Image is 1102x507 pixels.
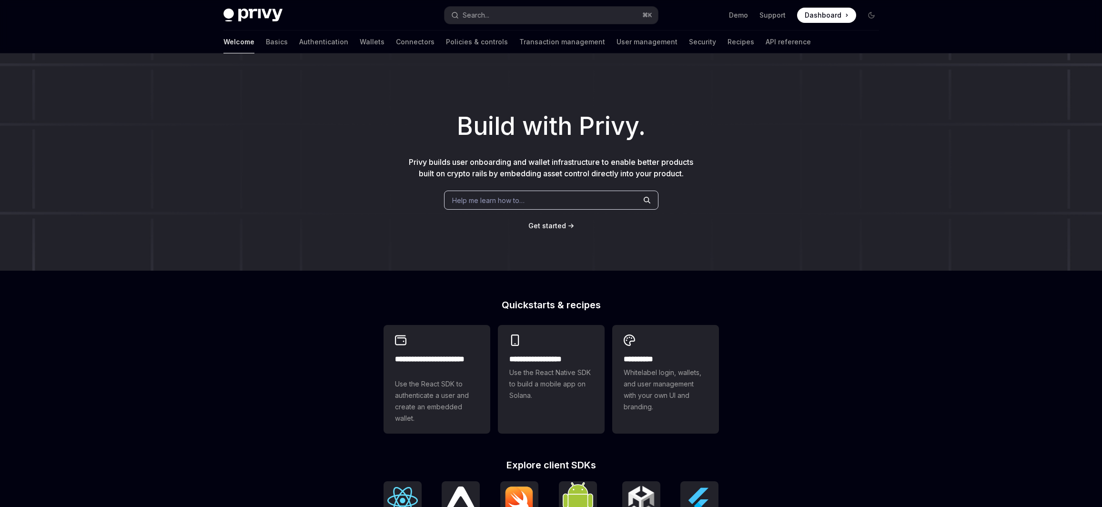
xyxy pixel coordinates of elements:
span: Dashboard [805,10,841,20]
h2: Explore client SDKs [384,460,719,470]
a: Authentication [299,30,348,53]
a: Policies & controls [446,30,508,53]
a: Security [689,30,716,53]
span: Help me learn how to… [452,195,525,205]
span: ⌘ K [642,11,652,19]
span: Use the React Native SDK to build a mobile app on Solana. [509,367,593,401]
button: Toggle dark mode [864,8,879,23]
span: Get started [528,222,566,230]
a: API reference [766,30,811,53]
a: Wallets [360,30,384,53]
a: Dashboard [797,8,856,23]
a: Connectors [396,30,435,53]
a: User management [617,30,677,53]
a: **** *****Whitelabel login, wallets, and user management with your own UI and branding. [612,325,719,434]
a: Demo [729,10,748,20]
h1: Build with Privy. [15,108,1087,145]
a: Transaction management [519,30,605,53]
button: Search...⌘K [445,7,658,24]
a: Recipes [728,30,754,53]
a: Support [759,10,786,20]
span: Whitelabel login, wallets, and user management with your own UI and branding. [624,367,708,413]
div: Search... [463,10,489,21]
span: Privy builds user onboarding and wallet infrastructure to enable better products built on crypto ... [409,157,693,178]
a: **** **** **** ***Use the React Native SDK to build a mobile app on Solana. [498,325,605,434]
a: Welcome [223,30,254,53]
a: Get started [528,221,566,231]
span: Use the React SDK to authenticate a user and create an embedded wallet. [395,378,479,424]
img: dark logo [223,9,283,22]
h2: Quickstarts & recipes [384,300,719,310]
a: Basics [266,30,288,53]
